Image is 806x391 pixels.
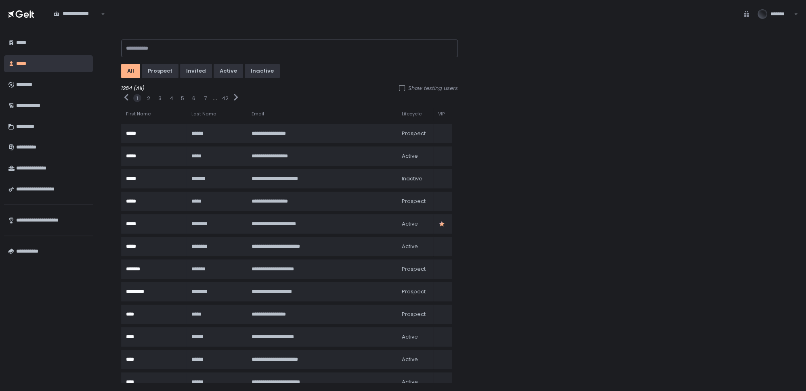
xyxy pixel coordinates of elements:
[402,266,426,273] span: prospect
[402,111,422,117] span: Lifecycle
[402,356,418,363] span: active
[402,288,426,295] span: prospect
[54,17,100,25] input: Search for option
[214,64,243,78] button: active
[170,95,173,102] button: 4
[192,95,195,102] button: 6
[402,130,426,137] span: prospect
[213,94,217,102] div: ...
[402,198,426,205] span: prospect
[158,95,162,102] button: 3
[245,64,280,78] button: inactive
[251,67,274,75] div: inactive
[180,64,212,78] button: invited
[402,175,422,182] span: inactive
[48,6,105,22] div: Search for option
[204,95,207,102] button: 7
[126,111,151,117] span: First Name
[222,95,229,102] button: 42
[121,64,140,78] button: All
[402,243,418,250] span: active
[191,111,216,117] span: Last Name
[220,67,237,75] div: active
[402,311,426,318] span: prospect
[186,67,206,75] div: invited
[121,85,458,92] div: 1284 (All)
[181,95,184,102] button: 5
[127,67,134,75] div: All
[438,111,445,117] span: VIP
[148,67,172,75] div: prospect
[402,220,418,228] span: active
[142,64,178,78] button: prospect
[252,111,264,117] span: Email
[402,378,418,386] span: active
[147,95,150,102] button: 2
[402,153,418,160] span: active
[136,95,138,102] button: 1
[402,333,418,341] span: active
